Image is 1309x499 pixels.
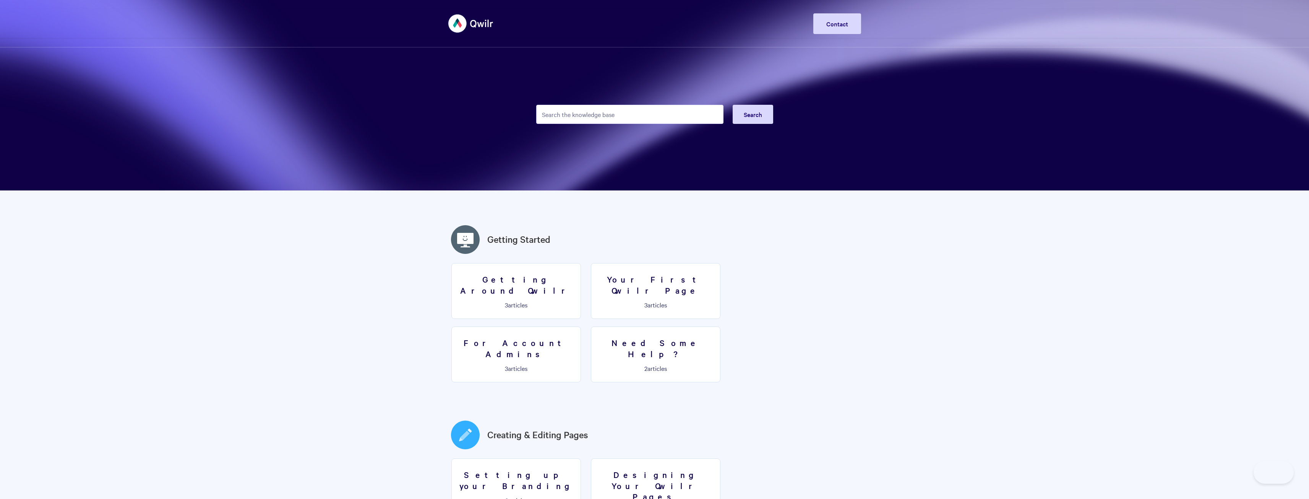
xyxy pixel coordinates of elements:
span: 3 [505,301,508,309]
a: Getting Started [487,232,550,246]
a: Contact [813,13,861,34]
a: Getting Around Qwilr 3articles [451,263,581,319]
a: Creating & Editing Pages [487,428,588,442]
span: 3 [644,301,647,309]
p: articles [596,365,715,372]
button: Search [733,105,773,124]
h3: Setting up your Branding [456,469,576,491]
h3: Getting Around Qwilr [456,274,576,296]
p: articles [596,301,715,308]
input: Search the knowledge base [536,105,723,124]
h3: For Account Admins [456,337,576,359]
a: For Account Admins 3articles [451,327,581,382]
iframe: Toggle Customer Support [1254,461,1294,484]
a: Need Some Help? 2articles [591,327,720,382]
p: articles [456,365,576,372]
span: Search [744,110,762,119]
span: 2 [644,364,647,372]
a: Your First Qwilr Page 3articles [591,263,720,319]
img: Qwilr Help Center [448,9,494,38]
h3: Your First Qwilr Page [596,274,715,296]
span: 3 [505,364,508,372]
p: articles [456,301,576,308]
h3: Need Some Help? [596,337,715,359]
